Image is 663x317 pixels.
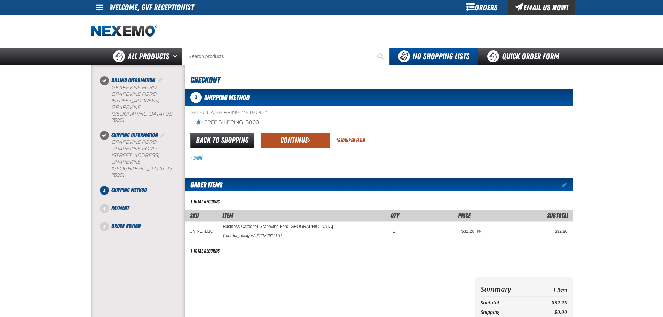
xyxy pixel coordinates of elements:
input: Search [182,48,390,65]
label: Free Shipping: $0.00 [196,119,259,126]
span: [GEOGRAPHIC_DATA] [111,166,164,172]
span: [GEOGRAPHIC_DATA] [111,111,164,117]
th: Shipping [481,308,534,317]
a: Back to Shopping [190,133,254,148]
span: Shipping Information [111,132,158,138]
span: 5 [100,222,109,231]
td: $32.26 [534,298,567,308]
li: Order Review. Step 5 of 5. Not Completed [104,222,185,230]
span: Item [222,212,233,219]
span: 3 [100,186,109,195]
span: Subtotal [547,212,568,219]
h2: Order Items [185,178,222,191]
button: Open All Products pages [171,48,182,65]
div: {"printui_designs":{"22826":"1"}} [223,233,282,238]
img: Nexemo logo [91,25,157,37]
b: Grapevine Ford [111,139,156,145]
bdo: 76051 [111,172,124,178]
td: 1 Item [534,283,567,295]
span: Payment [111,205,129,211]
span: Checkout [190,75,220,85]
span: Shipping Method [111,187,147,193]
a: Edit Billing Information [157,77,164,84]
span: Qty [390,212,399,219]
a: SKU [190,212,199,219]
button: Start Searching [372,48,390,65]
div: Required Field [336,137,365,144]
a: Quick Order Form [478,48,572,65]
div: $32.26 [484,229,567,234]
div: 1 total records [190,248,220,254]
span: [STREET_ADDRESS] [111,152,159,158]
nav: Checkout steps. Current step is Shipping Method. Step 3 of 5 [99,76,185,230]
button: View All Prices for Business Cards for Grapevine Ford/Lincoln [474,229,483,235]
button: Continue [261,133,330,148]
span: 4 [100,204,109,213]
span: US [165,111,172,117]
bdo: 76051 [111,117,124,123]
div: $32.26 [405,229,474,234]
a: Business Cards for Grapevine Ford/[GEOGRAPHIC_DATA] [223,224,333,229]
span: Grapevine Ford [111,91,156,97]
a: Edit items [562,182,573,187]
b: Grapevine Ford [111,85,156,90]
span: Shipping Method [204,93,250,102]
a: Home [91,25,157,37]
a: Back [190,155,202,161]
td: GVINEFLBC [185,221,218,241]
span: [STREET_ADDRESS] [111,98,159,104]
li: Shipping Method. Step 3 of 5. Not Completed [104,186,185,204]
span: No Shopping Lists [412,51,469,61]
span: GRAPEVINE [111,159,140,165]
li: Billing Information. Step 1 of 5. Completed [104,76,185,131]
span: Price [458,212,471,219]
span: Grapevine Ford [111,146,156,152]
span: Billing Information [111,77,155,84]
th: Subtotal [481,298,534,308]
li: Shipping Information. Step 2 of 5. Completed [104,131,185,185]
div: 1 total records [190,198,220,205]
span: US [165,166,172,172]
a: Edit Shipping Information [159,132,166,138]
span: Select a Shipping Method [190,110,573,116]
span: GRAPEVINE [111,104,140,110]
span: All Products [128,50,169,63]
button: You do not have available Shopping Lists. Open to Create a New List [390,48,478,65]
span: 3 [190,92,202,103]
th: Summary [481,283,534,295]
td: $0.00 [534,308,567,317]
input: Free Shipping: $0.00 [196,119,202,125]
span: 1 [393,229,395,234]
li: Payment. Step 4 of 5. Not Completed [104,204,185,222]
span: Order Review [111,223,141,229]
